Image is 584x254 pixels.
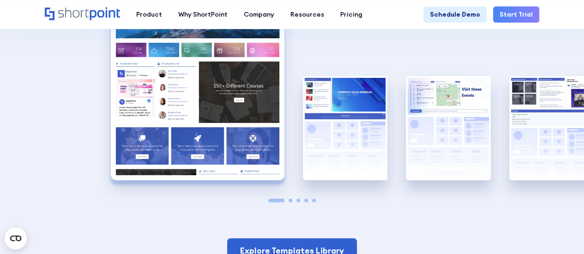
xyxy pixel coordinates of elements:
[303,76,387,180] img: HR SharePoint site example for Homepage
[304,199,308,202] span: Go to slide 4
[406,76,490,180] img: Internal SharePoint site example for company policy
[406,76,490,180] div: 3 / 5
[418,147,584,254] iframe: Chat Widget
[244,10,274,19] div: Company
[45,7,120,21] a: Home
[290,10,324,19] div: Resources
[332,6,370,23] a: Pricing
[312,199,316,202] span: Go to slide 5
[296,199,300,202] span: Go to slide 3
[340,10,362,19] div: Pricing
[178,10,228,19] div: Why ShortPoint
[289,199,292,202] span: Go to slide 2
[423,6,487,23] a: Schedule Demo
[170,6,235,23] a: Why ShortPoint
[5,227,27,249] button: Open CMP widget
[493,6,539,23] a: Start Trial
[303,76,387,180] div: 2 / 5
[136,10,162,19] div: Product
[268,199,284,202] span: Go to slide 1
[235,6,282,23] a: Company
[128,6,170,23] a: Product
[282,6,332,23] a: Resources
